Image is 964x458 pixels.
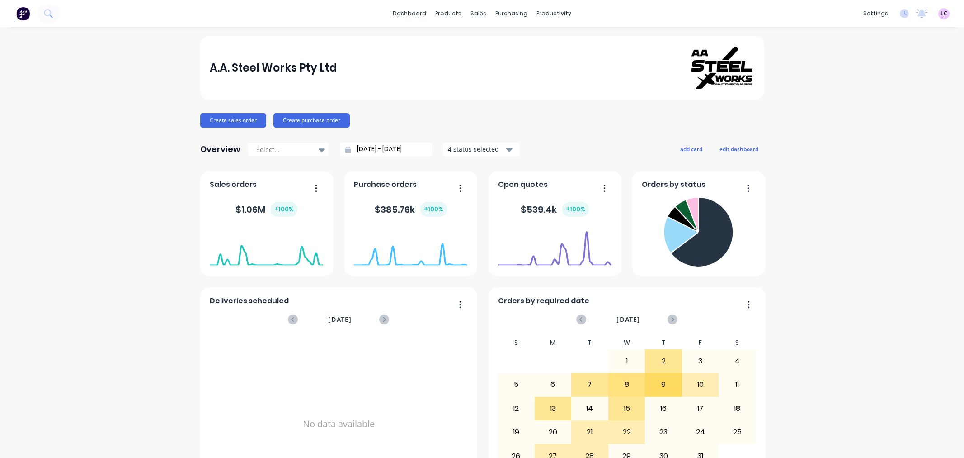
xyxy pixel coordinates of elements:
[535,336,572,349] div: M
[719,336,756,349] div: S
[642,179,705,190] span: Orders by status
[535,421,571,444] div: 20
[571,336,608,349] div: T
[498,336,535,349] div: S
[235,202,297,217] div: $ 1.06M
[609,350,645,372] div: 1
[420,202,447,217] div: + 100 %
[719,421,755,444] div: 25
[682,350,719,372] div: 3
[210,59,337,77] div: A.A. Steel Works Pty Ltd
[466,7,491,20] div: sales
[448,144,505,154] div: 4 status selected
[645,350,682,372] div: 2
[940,10,947,18] span: LC
[200,140,240,158] div: Overview
[200,113,266,128] button: Create sales order
[273,113,350,128] button: Create purchase order
[719,350,755,372] div: 4
[674,143,708,155] button: add card
[354,179,417,190] span: Purchase orders
[521,202,589,217] div: $ 539.4k
[443,143,520,156] button: 4 status selected
[645,336,682,349] div: T
[682,397,719,420] div: 17
[16,7,30,20] img: Factory
[572,421,608,444] div: 21
[645,397,682,420] div: 16
[388,7,431,20] a: dashboard
[682,421,719,444] div: 24
[645,421,682,444] div: 23
[609,397,645,420] div: 15
[608,336,645,349] div: W
[498,296,589,306] span: Orders by required date
[491,7,532,20] div: purchasing
[271,202,297,217] div: + 100 %
[616,315,640,324] span: [DATE]
[328,315,352,324] span: [DATE]
[691,47,754,90] img: A.A. Steel Works Pty Ltd
[535,397,571,420] div: 13
[859,7,893,20] div: settings
[532,7,576,20] div: productivity
[498,373,534,396] div: 5
[714,143,764,155] button: edit dashboard
[431,7,466,20] div: products
[609,373,645,396] div: 8
[562,202,589,217] div: + 100 %
[719,397,755,420] div: 18
[609,421,645,444] div: 22
[498,179,548,190] span: Open quotes
[498,421,534,444] div: 19
[572,397,608,420] div: 14
[682,373,719,396] div: 10
[682,336,719,349] div: F
[572,373,608,396] div: 7
[210,179,257,190] span: Sales orders
[535,373,571,396] div: 6
[719,373,755,396] div: 11
[645,373,682,396] div: 9
[498,397,534,420] div: 12
[375,202,447,217] div: $ 385.76k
